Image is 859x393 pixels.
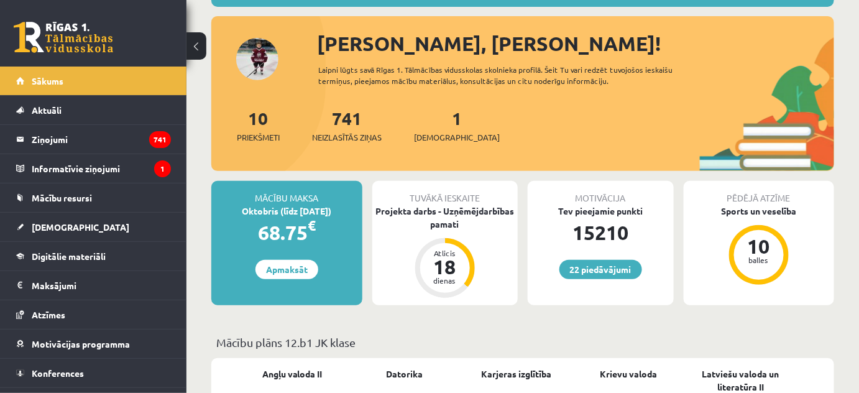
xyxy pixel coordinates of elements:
a: Sākums [16,67,171,95]
i: 1 [154,160,171,177]
span: Konferences [32,368,84,379]
span: Atzīmes [32,309,65,320]
span: Sākums [32,75,63,86]
span: Mācību resursi [32,192,92,203]
a: Konferences [16,359,171,387]
span: Neizlasītās ziņas [312,131,382,144]
legend: Informatīvie ziņojumi [32,154,171,183]
span: Priekšmeti [237,131,280,144]
div: Tuvākā ieskaite [372,181,518,205]
div: Tev pieejamie punkti [528,205,674,218]
div: Laipni lūgts savā Rīgas 1. Tālmācības vidusskolas skolnieka profilā. Šeit Tu vari redzēt tuvojošo... [318,64,692,86]
a: 22 piedāvājumi [559,260,642,279]
a: Digitālie materiāli [16,242,171,270]
a: Ziņojumi741 [16,125,171,154]
span: € [308,216,316,234]
div: Oktobris (līdz [DATE]) [211,205,362,218]
a: Informatīvie ziņojumi1 [16,154,171,183]
a: Sports un veselība 10 balles [684,205,835,287]
a: Maksājumi [16,271,171,300]
legend: Ziņojumi [32,125,171,154]
a: Krievu valoda [600,368,657,381]
div: Pēdējā atzīme [684,181,835,205]
a: 10Priekšmeti [237,107,280,144]
div: Atlicis [426,249,464,257]
div: 18 [426,257,464,277]
a: 741Neizlasītās ziņas [312,107,382,144]
span: [DEMOGRAPHIC_DATA] [414,131,500,144]
div: Motivācija [528,181,674,205]
div: balles [740,256,778,264]
div: dienas [426,277,464,284]
i: 741 [149,131,171,148]
span: Digitālie materiāli [32,251,106,262]
p: Mācību plāns 12.b1 JK klase [216,334,829,351]
a: [DEMOGRAPHIC_DATA] [16,213,171,241]
div: Mācību maksa [211,181,362,205]
div: 10 [740,236,778,256]
div: Projekta darbs - Uzņēmējdarbības pamati [372,205,518,231]
span: Aktuāli [32,104,62,116]
div: [PERSON_NAME], [PERSON_NAME]! [317,29,834,58]
a: Angļu valoda II [262,368,323,381]
a: Apmaksāt [255,260,318,279]
a: Rīgas 1. Tālmācības vidusskola [14,22,113,53]
a: Karjeras izglītība [481,368,551,381]
a: Motivācijas programma [16,330,171,358]
div: 68.75 [211,218,362,247]
a: Datorika [386,368,423,381]
span: Motivācijas programma [32,338,130,349]
div: 15210 [528,218,674,247]
div: Sports un veselība [684,205,835,218]
span: [DEMOGRAPHIC_DATA] [32,221,129,233]
a: Projekta darbs - Uzņēmējdarbības pamati Atlicis 18 dienas [372,205,518,300]
a: Mācību resursi [16,183,171,212]
a: Atzīmes [16,300,171,329]
a: 1[DEMOGRAPHIC_DATA] [414,107,500,144]
legend: Maksājumi [32,271,171,300]
a: Aktuāli [16,96,171,124]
